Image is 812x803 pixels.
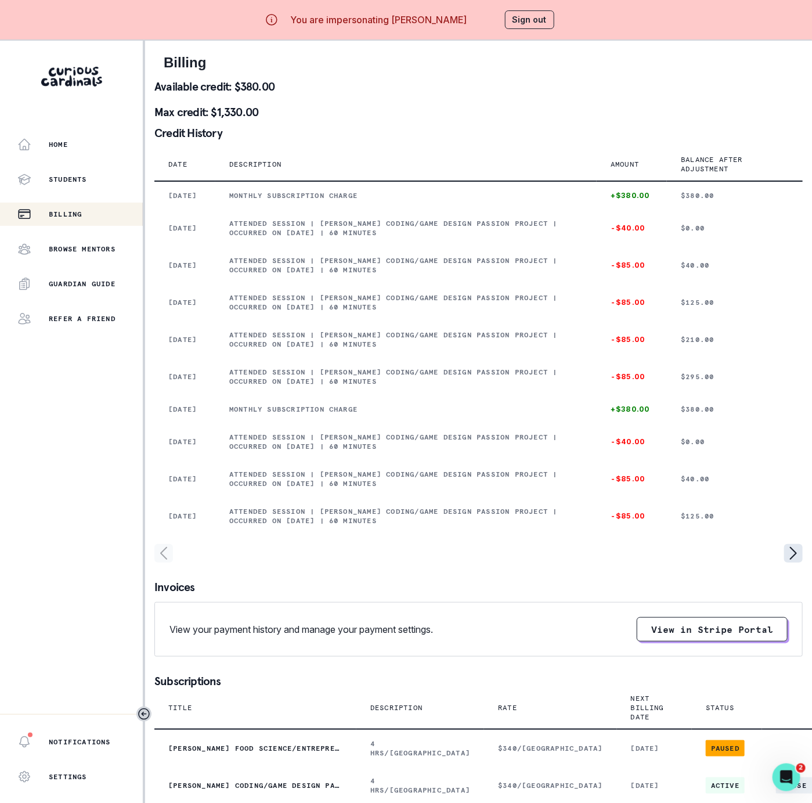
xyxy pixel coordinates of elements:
p: Home [49,140,68,149]
p: [DATE] [168,512,201,521]
p: Subscriptions [154,675,803,687]
button: View in Stripe Portal [637,617,788,642]
p: $40.00 [681,474,789,484]
button: Toggle sidebar [136,707,151,722]
p: -$85.00 [611,335,653,344]
p: +$380.00 [611,405,653,414]
p: Attended session | [PERSON_NAME] Coding/Game Design Passion Project | Occurred on [DATE] | 60 min... [229,219,583,237]
img: Curious Cardinals Logo [41,67,102,87]
p: [DATE] [631,744,678,753]
svg: page right [784,544,803,563]
p: View your payment history and manage your payment settings. [169,622,433,636]
p: Refer a friend [49,314,116,323]
p: $0.00 [681,437,789,446]
p: Monthly subscription charge [229,191,583,200]
p: [DATE] [168,298,201,307]
p: Attended session | [PERSON_NAME] Coding/Game Design Passion Project | Occurred on [DATE] | 60 min... [229,470,583,488]
p: Next Billing Date [631,694,664,722]
iframe: Intercom live chat [773,764,800,791]
p: Amount [611,160,639,169]
p: Billing [49,210,82,219]
p: Description [229,160,282,169]
p: Attended session | [PERSON_NAME] Coding/Game Design Passion Project | Occurred on [DATE] | 60 min... [229,293,583,312]
p: [DATE] [168,437,201,446]
h2: Billing [164,55,793,71]
p: Available credit: $380.00 [154,81,803,92]
p: Attended session | [PERSON_NAME] Coding/Game Design Passion Project | Occurred on [DATE] | 60 min... [229,433,583,451]
p: $210.00 [681,335,789,344]
p: [DATE] [168,405,201,414]
p: $340/[GEOGRAPHIC_DATA] [498,744,602,753]
p: [DATE] [168,261,201,270]
p: Notifications [49,737,111,747]
p: [DATE] [168,191,201,200]
p: -$85.00 [611,298,653,307]
p: [PERSON_NAME] Food Science/Entrepreneurship Passion Project [168,744,342,753]
p: -$40.00 [611,224,653,233]
p: Rate [498,703,517,712]
p: Monthly subscription charge [229,405,583,414]
p: -$85.00 [611,474,653,484]
p: Description [370,703,423,712]
p: You are impersonating [PERSON_NAME] [290,13,467,27]
p: $0.00 [681,224,789,233]
svg: page left [154,544,173,563]
p: +$380.00 [611,191,653,200]
p: Attended session | [PERSON_NAME] Coding/Game Design Passion Project | Occurred on [DATE] | 60 min... [229,256,583,275]
p: Max credit: $1,330.00 [154,106,803,118]
p: [PERSON_NAME] Coding/Game Design Passion Project [168,781,342,790]
p: Browse Mentors [49,244,116,254]
p: $380.00 [681,191,789,200]
span: 2 [796,764,806,773]
p: $40.00 [681,261,789,270]
p: -$85.00 [611,372,653,381]
p: $340/[GEOGRAPHIC_DATA] [498,781,602,790]
p: $125.00 [681,298,789,307]
p: Guardian Guide [49,279,116,289]
p: -$85.00 [611,512,653,521]
p: Date [168,160,187,169]
p: -$85.00 [611,261,653,270]
p: Attended session | [PERSON_NAME] Coding/Game Design Passion Project | Occurred on [DATE] | 60 min... [229,368,583,386]
p: Settings [49,772,87,782]
p: Balance after adjustment [681,155,775,174]
p: -$40.00 [611,437,653,446]
p: 4 HRS/[GEOGRAPHIC_DATA] [370,739,470,758]
p: $295.00 [681,372,789,381]
p: Students [49,175,87,184]
p: Attended session | [PERSON_NAME] Coding/Game Design Passion Project | Occurred on [DATE] | 60 min... [229,507,583,525]
p: Credit History [154,127,803,139]
p: Status [706,703,734,712]
p: [DATE] [168,335,201,344]
p: Invoices [154,581,803,593]
p: $380.00 [681,405,789,414]
p: Title [168,703,192,712]
p: [DATE] [168,224,201,233]
p: Attended session | [PERSON_NAME] Coding/Game Design Passion Project | Occurred on [DATE] | 60 min... [229,330,583,349]
p: 4 HRS/[GEOGRAPHIC_DATA] [370,776,470,795]
p: [DATE] [631,781,678,790]
p: $125.00 [681,512,789,521]
p: [DATE] [168,372,201,381]
span: PAUSED [706,740,745,757]
button: Sign out [505,10,554,29]
p: [DATE] [168,474,201,484]
span: ACTIVE [706,777,745,794]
